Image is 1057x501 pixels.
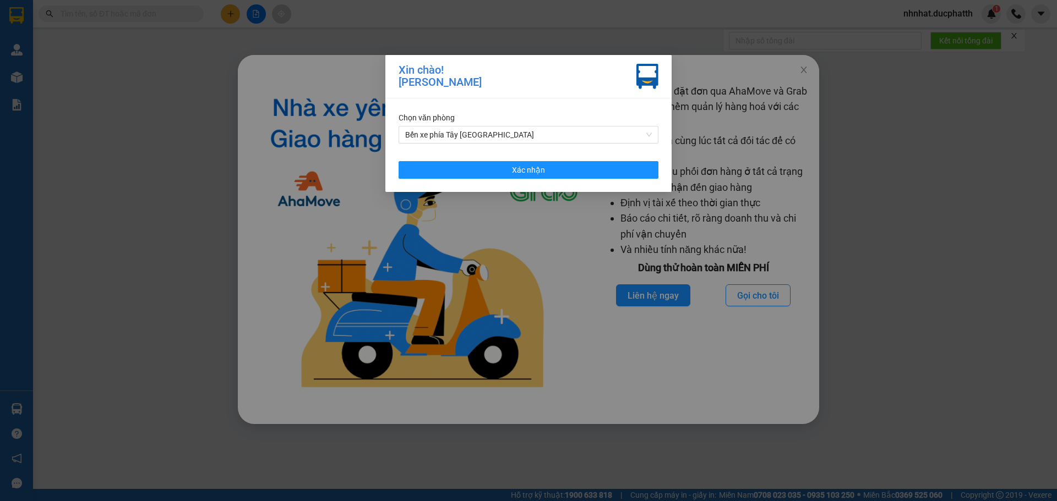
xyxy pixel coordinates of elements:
[512,164,545,176] span: Xác nhận
[405,126,652,143] span: Bến xe phía Tây Thanh Hóa
[399,112,658,124] div: Chọn văn phòng
[636,64,658,89] img: vxr-icon
[399,161,658,179] button: Xác nhận
[399,64,482,89] div: Xin chào! [PERSON_NAME]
